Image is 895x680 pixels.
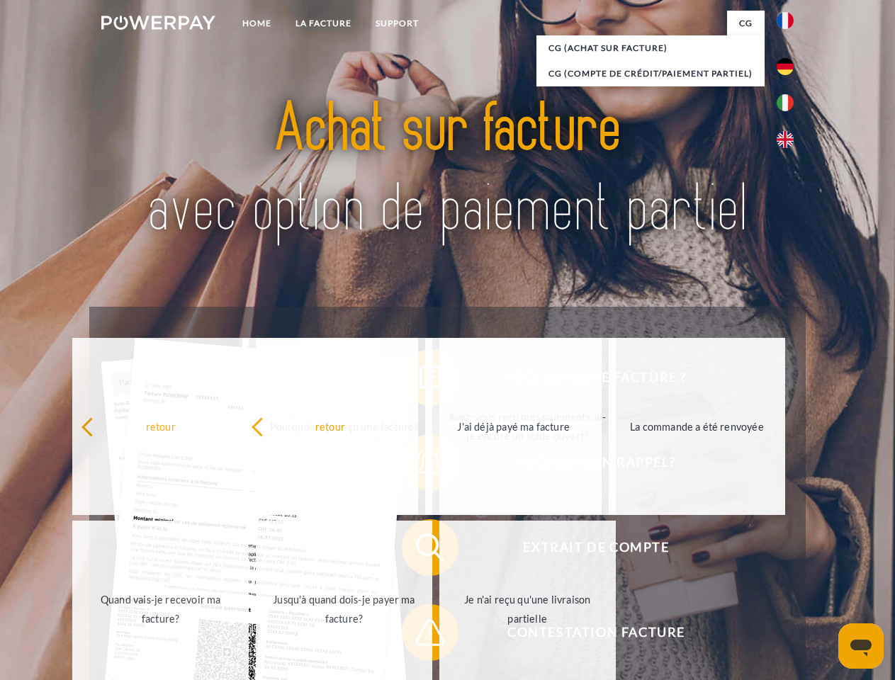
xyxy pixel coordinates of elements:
[777,58,794,75] img: de
[838,623,884,669] iframe: Bouton de lancement de la fenêtre de messagerie
[364,11,431,36] a: Support
[283,11,364,36] a: LA FACTURE
[727,11,765,36] a: CG
[617,416,777,436] div: La commande a été renvoyée
[81,590,240,628] div: Quand vais-je recevoir ma facture?
[264,590,424,628] div: Jusqu'à quand dois-je payer ma facture?
[777,94,794,111] img: it
[251,416,410,436] div: retour
[448,590,607,628] div: Je n'ai reçu qu'une livraison partielle
[777,12,794,29] img: fr
[536,35,765,61] a: CG (achat sur facture)
[777,131,794,148] img: en
[101,16,215,30] img: logo-powerpay-white.svg
[81,416,240,436] div: retour
[135,68,760,271] img: title-powerpay_fr.svg
[230,11,283,36] a: Home
[434,416,593,436] div: J'ai déjà payé ma facture
[536,61,765,86] a: CG (Compte de crédit/paiement partiel)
